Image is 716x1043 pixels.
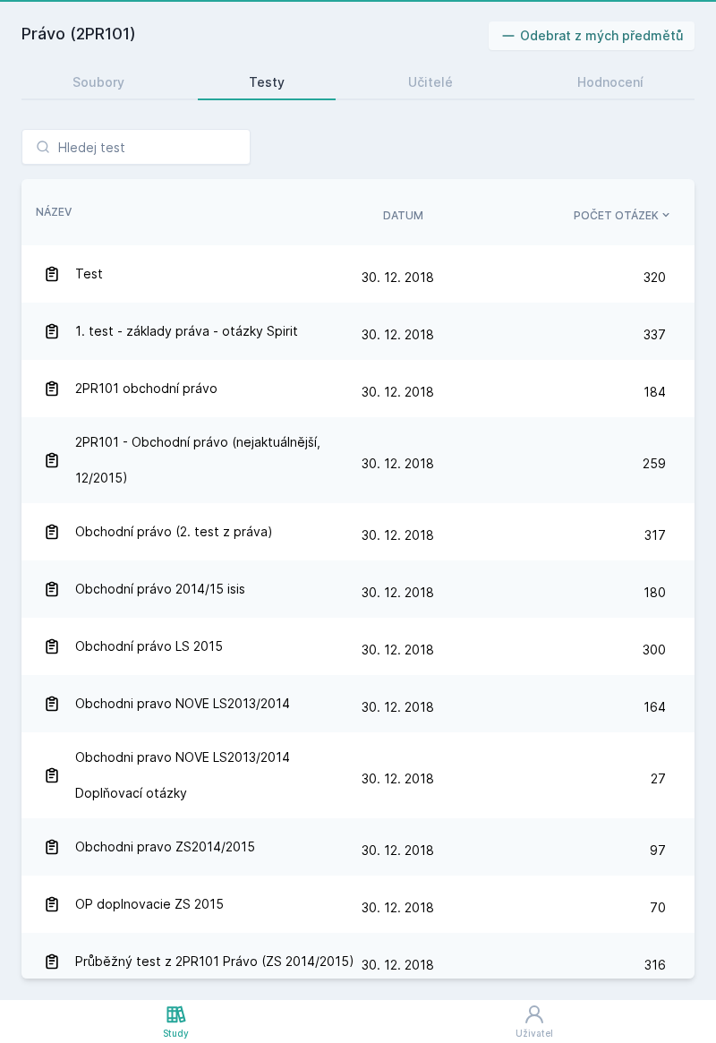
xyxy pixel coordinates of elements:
a: Průběžný test z 2PR101 Právo (ZS 2014/2015) 30. 12. 2018 316 [21,933,695,990]
button: Odebrat z mých předmětů [489,21,695,50]
span: 1. test - základy práva - otázky Spirit [75,313,298,349]
span: 97 [650,833,666,868]
span: OP doplnovacie ZS 2015 [75,886,224,922]
span: 30. 12. 2018 [362,642,434,657]
span: 30. 12. 2018 [362,269,434,285]
span: 30. 12. 2018 [362,699,434,714]
span: 320 [644,260,666,295]
span: 30. 12. 2018 [362,327,434,342]
span: 337 [644,317,666,353]
a: OP doplnovacie ZS 2015 30. 12. 2018 70 [21,876,695,933]
a: 2PR101 - Obchodní právo (nejaktuálnější, 12/2015) 30. 12. 2018 259 [21,417,695,503]
span: Obchodní právo (2. test z práva) [75,514,273,550]
span: Obchodní právo 2014/15 isis [75,571,245,607]
span: Obchodni pravo ZS2014/2015 [75,829,255,865]
div: Hodnocení [577,73,644,91]
div: Testy [249,73,285,91]
div: Study [163,1027,189,1040]
span: 30. 12. 2018 [362,957,434,972]
div: Uživatel [516,1027,553,1040]
span: 30. 12. 2018 [362,771,434,786]
span: 180 [644,575,666,611]
button: Název [36,204,72,220]
span: 316 [644,947,666,983]
a: Učitelé [357,64,505,100]
span: Průběžný test z 2PR101 Právo (ZS 2014/2015) [75,944,354,979]
span: 30. 12. 2018 [362,527,434,543]
span: 30. 12. 2018 [362,900,434,915]
a: Obchodni pravo ZS2014/2015 30. 12. 2018 97 [21,818,695,876]
span: Počet otázek [574,208,659,224]
span: 2PR101 obchodní právo [75,371,217,406]
span: 184 [644,374,666,410]
span: 300 [643,632,666,668]
span: 317 [644,517,666,553]
div: Soubory [72,73,124,91]
a: Obchodni pravo NOVE LS2013/2014 Doplňovací otázky 30. 12. 2018 27 [21,732,695,818]
a: Test 30. 12. 2018 320 [21,245,695,303]
a: Obchodní právo (2. test z práva) 30. 12. 2018 317 [21,503,695,560]
a: 1. test - základy práva - otázky Spirit 30. 12. 2018 337 [21,303,695,360]
span: 70 [650,890,666,926]
span: Test [75,256,103,292]
a: 2PR101 obchodní právo 30. 12. 2018 184 [21,360,695,417]
div: Učitelé [408,73,453,91]
span: 164 [644,689,666,725]
span: 30. 12. 2018 [362,456,434,471]
span: 30. 12. 2018 [362,842,434,858]
span: Obchodní právo LS 2015 [75,628,223,664]
a: Obchodní právo 2014/15 isis 30. 12. 2018 180 [21,560,695,618]
a: Obchodní právo LS 2015 30. 12. 2018 300 [21,618,695,675]
span: 2PR101 - Obchodní právo (nejaktuálnější, 12/2015) [75,424,354,496]
h2: Právo (2PR101) [21,21,489,50]
span: 27 [651,761,666,797]
a: Testy [198,64,337,100]
span: 259 [643,446,666,482]
a: Soubory [21,64,176,100]
span: 30. 12. 2018 [362,384,434,399]
span: Obchodni pravo NOVE LS2013/2014 Doplňovací otázky [75,740,354,811]
button: Datum [383,208,423,224]
button: Počet otázek [574,208,673,224]
a: Obchodni pravo NOVE LS2013/2014 30. 12. 2018 164 [21,675,695,732]
input: Hledej test [21,129,251,165]
span: Obchodni pravo NOVE LS2013/2014 [75,686,290,722]
span: 30. 12. 2018 [362,585,434,600]
a: Hodnocení [526,64,695,100]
